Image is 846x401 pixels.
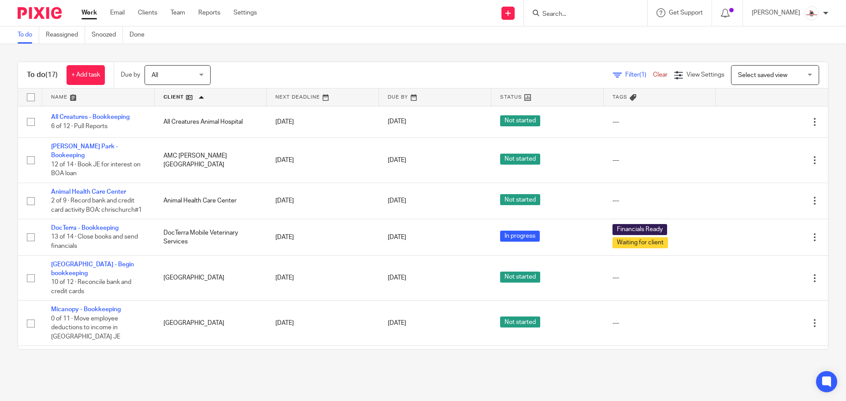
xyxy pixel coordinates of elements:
[51,114,130,120] a: All Creatures - Bookkeeping
[388,320,406,326] span: [DATE]
[92,26,123,44] a: Snoozed
[612,118,707,126] div: ---
[612,196,707,205] div: ---
[67,65,105,85] a: + Add task
[653,72,668,78] a: Clear
[234,8,257,17] a: Settings
[267,219,379,255] td: [DATE]
[18,7,62,19] img: Pixie
[51,261,134,276] a: [GEOGRAPHIC_DATA] - Begin bookkeeping
[388,275,406,281] span: [DATE]
[625,72,653,78] span: Filter
[500,194,540,205] span: Not started
[130,26,151,44] a: Done
[500,316,540,327] span: Not started
[388,234,406,240] span: [DATE]
[51,198,142,213] span: 2 of 9 · Record bank and credit card activity BOA: chrischurch#1
[267,137,379,183] td: [DATE]
[752,8,800,17] p: [PERSON_NAME]
[51,316,120,340] span: 0 of 11 · Move employee deductions to income in [GEOGRAPHIC_DATA] JE
[612,237,668,248] span: Waiting for client
[155,106,267,137] td: All Creatures Animal Hospital
[612,95,627,99] span: Tags
[110,8,125,17] a: Email
[155,137,267,183] td: AMC [PERSON_NAME][GEOGRAPHIC_DATA]
[612,319,707,327] div: ---
[500,115,540,126] span: Not started
[639,72,646,78] span: (1)
[51,280,131,295] span: 10 of 12 · Reconcile bank and credit cards
[155,255,267,301] td: [GEOGRAPHIC_DATA]
[155,219,267,255] td: DocTerra Mobile Veterinary Services
[51,123,108,129] span: 6 of 12 · Pull Reports
[138,8,157,17] a: Clients
[51,189,126,195] a: Animal Health Care Center
[669,10,703,16] span: Get Support
[686,72,724,78] span: View Settings
[500,154,540,165] span: Not started
[738,72,787,78] span: Select saved view
[18,26,39,44] a: To do
[198,8,220,17] a: Reports
[388,157,406,163] span: [DATE]
[612,273,707,282] div: ---
[155,346,267,391] td: [PERSON_NAME][GEOGRAPHIC_DATA]
[267,301,379,346] td: [DATE]
[805,6,819,20] img: EtsyProfilePhoto.jpg
[51,306,121,313] a: Micanopy - Bookkeeping
[155,301,267,346] td: [GEOGRAPHIC_DATA]
[155,183,267,219] td: Animal Health Care Center
[267,183,379,219] td: [DATE]
[46,26,85,44] a: Reassigned
[267,255,379,301] td: [DATE]
[612,224,667,235] span: Financials Ready
[542,11,621,18] input: Search
[500,231,540,242] span: In progress
[121,70,140,79] p: Due by
[267,346,379,391] td: [DATE]
[82,8,97,17] a: Work
[171,8,185,17] a: Team
[27,70,58,80] h1: To do
[388,198,406,204] span: [DATE]
[388,119,406,125] span: [DATE]
[51,162,141,177] span: 12 of 14 · Book JE for interest on BOA loan
[51,225,119,231] a: DocTerra - Bookkeeping
[45,71,58,78] span: (17)
[51,234,138,250] span: 13 of 14 · Close books and send financials
[612,156,707,165] div: ---
[500,272,540,283] span: Not started
[152,72,158,78] span: All
[51,143,118,158] a: [PERSON_NAME] Park - Bookeeping
[267,106,379,137] td: [DATE]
